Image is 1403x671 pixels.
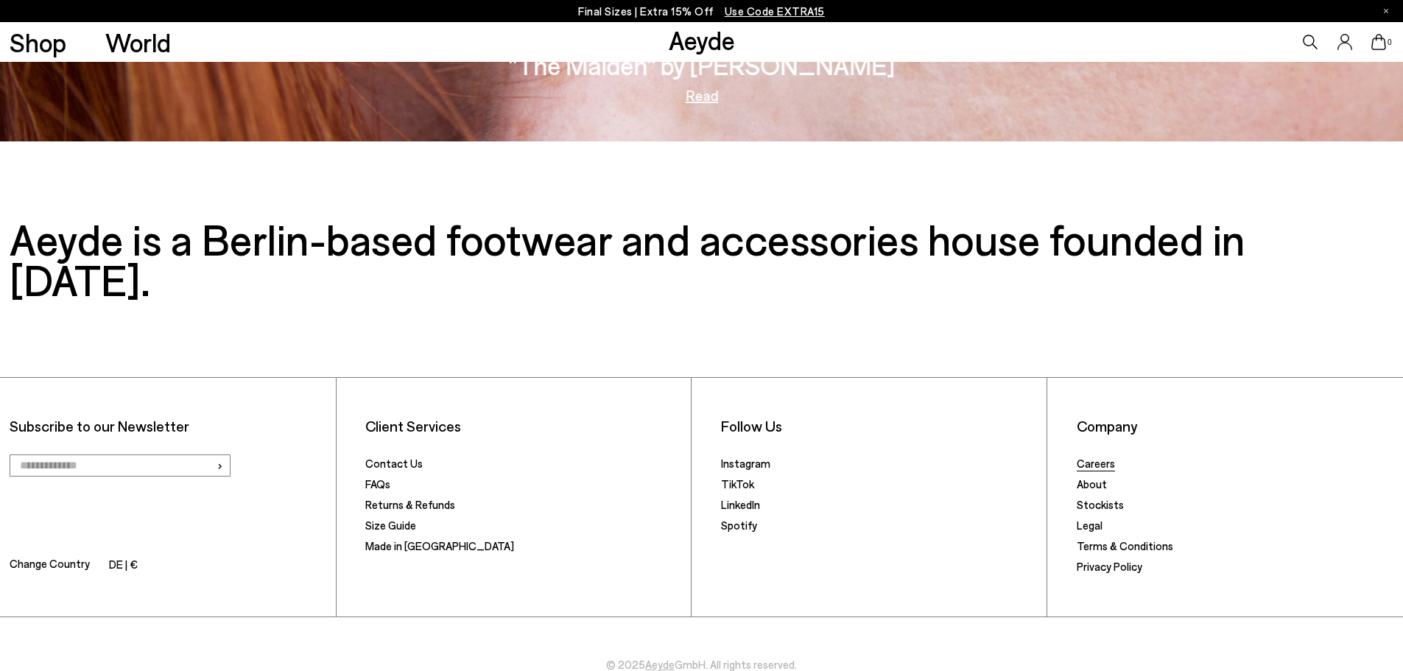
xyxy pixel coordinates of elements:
li: DE | € [109,555,138,576]
a: Aeyde [645,658,675,671]
a: Spotify [721,519,757,532]
p: Final Sizes | Extra 15% Off [578,2,825,21]
li: Client Services [365,417,681,435]
a: Returns & Refunds [365,498,455,511]
a: Careers [1077,457,1115,470]
p: Subscribe to our Newsletter [10,417,326,435]
a: World [105,29,171,55]
li: Follow Us [721,417,1037,435]
a: TikTok [721,477,754,491]
a: Legal [1077,519,1103,532]
li: Company [1077,417,1393,435]
h3: Aeyde is a Berlin-based footwear and accessories house founded in [DATE]. [10,219,1393,300]
a: About [1077,477,1107,491]
span: Change Country [10,555,90,576]
a: Terms & Conditions [1077,539,1173,552]
a: Privacy Policy [1077,560,1142,573]
a: Shop [10,29,66,55]
a: Contact Us [365,457,423,470]
a: FAQs [365,477,390,491]
a: 0 [1371,34,1386,50]
a: Made in [GEOGRAPHIC_DATA] [365,539,514,552]
h3: "The Maiden" by [PERSON_NAME] [508,52,895,78]
a: Aeyde [669,24,735,55]
a: Size Guide [365,519,416,532]
a: LinkedIn [721,498,760,511]
span: Navigate to /collections/ss25-final-sizes [725,4,825,18]
a: Stockists [1077,498,1124,511]
span: 0 [1386,38,1393,46]
a: Read [686,88,718,102]
span: › [217,454,223,476]
a: Instagram [721,457,770,470]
